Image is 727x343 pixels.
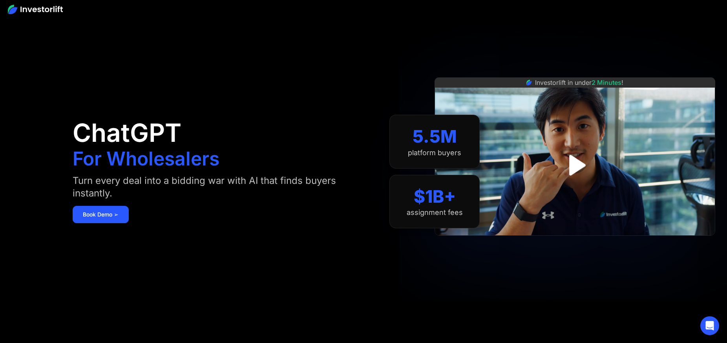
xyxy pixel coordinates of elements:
[73,206,129,223] a: Book Demo ➢
[413,126,457,147] div: 5.5M
[516,240,634,249] iframe: Customer reviews powered by Trustpilot
[592,79,621,86] span: 2 Minutes
[408,149,461,157] div: platform buyers
[73,120,181,145] h1: ChatGPT
[535,78,623,87] div: Investorlift in under !
[407,208,463,217] div: assignment fees
[73,149,219,168] h1: For Wholesalers
[414,186,456,207] div: $1B+
[557,148,592,183] a: open lightbox
[700,316,719,335] div: Open Intercom Messenger
[73,174,346,200] div: Turn every deal into a bidding war with AI that finds buyers instantly.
